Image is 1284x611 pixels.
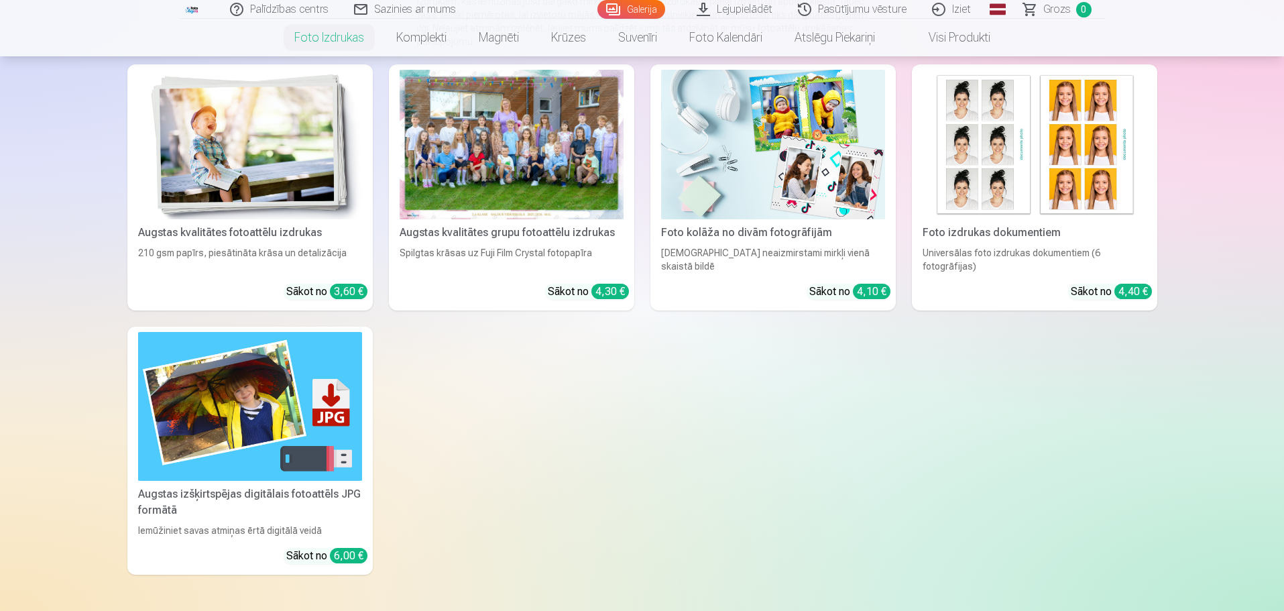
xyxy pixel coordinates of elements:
[127,64,373,311] a: Augstas kvalitātes fotoattēlu izdrukasAugstas kvalitātes fotoattēlu izdrukas210 gsm papīrs, piesā...
[185,5,200,13] img: /fa1
[1043,1,1071,17] span: Grozs
[912,64,1157,311] a: Foto izdrukas dokumentiemFoto izdrukas dokumentiemUniversālas foto izdrukas dokumentiem (6 fotogr...
[535,19,602,56] a: Krūzes
[133,486,367,518] div: Augstas izšķirtspējas digitālais fotoattēls JPG formātā
[673,19,778,56] a: Foto kalendāri
[548,284,629,300] div: Sākot no
[891,19,1006,56] a: Visi produkti
[278,19,380,56] a: Foto izdrukas
[923,70,1147,219] img: Foto izdrukas dokumentiem
[127,327,373,575] a: Augstas izšķirtspējas digitālais fotoattēls JPG formātāAugstas izšķirtspējas digitālais fotoattēl...
[133,524,367,537] div: Iemūžiniet savas atmiņas ērtā digitālā veidā
[656,225,890,241] div: Foto kolāža no divām fotogrāfijām
[138,70,362,219] img: Augstas kvalitātes fotoattēlu izdrukas
[389,64,634,311] a: Augstas kvalitātes grupu fotoattēlu izdrukasSpilgtas krāsas uz Fuji Film Crystal fotopapīraSākot ...
[286,548,367,564] div: Sākot no
[286,284,367,300] div: Sākot no
[133,225,367,241] div: Augstas kvalitātes fotoattēlu izdrukas
[917,225,1152,241] div: Foto izdrukas dokumentiem
[602,19,673,56] a: Suvenīri
[809,284,890,300] div: Sākot no
[650,64,896,311] a: Foto kolāža no divām fotogrāfijāmFoto kolāža no divām fotogrāfijām[DEMOGRAPHIC_DATA] neaizmirstam...
[394,225,629,241] div: Augstas kvalitātes grupu fotoattēlu izdrukas
[661,70,885,219] img: Foto kolāža no divām fotogrāfijām
[1114,284,1152,299] div: 4,40 €
[133,246,367,273] div: 210 gsm papīrs, piesātināta krāsa un detalizācija
[917,246,1152,273] div: Universālas foto izdrukas dokumentiem (6 fotogrāfijas)
[330,548,367,563] div: 6,00 €
[463,19,535,56] a: Magnēti
[778,19,891,56] a: Atslēgu piekariņi
[330,284,367,299] div: 3,60 €
[138,332,362,482] img: Augstas izšķirtspējas digitālais fotoattēls JPG formātā
[394,246,629,273] div: Spilgtas krāsas uz Fuji Film Crystal fotopapīra
[591,284,629,299] div: 4,30 €
[380,19,463,56] a: Komplekti
[853,284,890,299] div: 4,10 €
[656,246,890,273] div: [DEMOGRAPHIC_DATA] neaizmirstami mirkļi vienā skaistā bildē
[1071,284,1152,300] div: Sākot no
[1076,2,1092,17] span: 0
